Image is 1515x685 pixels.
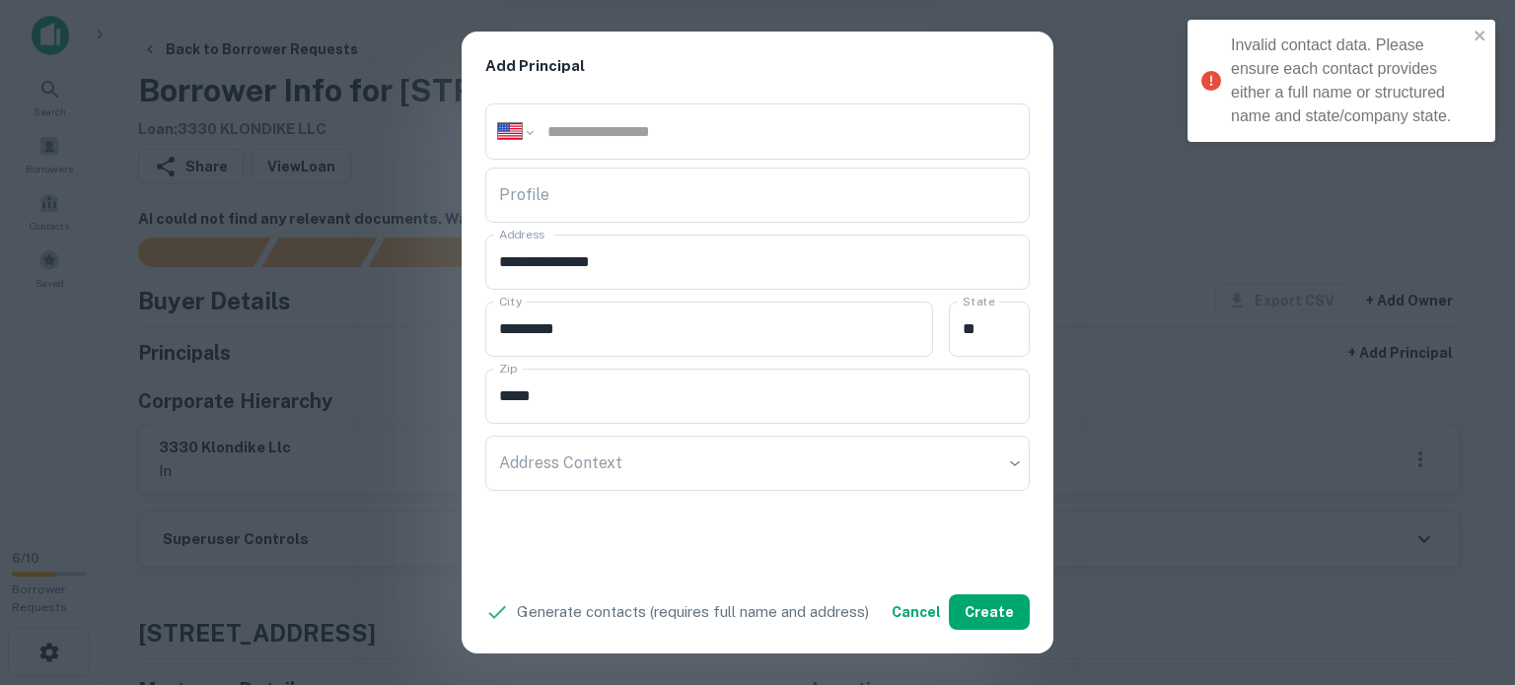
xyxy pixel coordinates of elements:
[1231,34,1468,128] div: Invalid contact data. Please ensure each contact provides either a full name or structured name a...
[499,226,544,242] label: Address
[949,594,1030,630] button: Create
[462,32,1053,102] h2: Add Principal
[1474,28,1487,46] button: close
[1416,527,1515,622] iframe: Chat Widget
[499,360,517,377] label: Zip
[517,600,869,624] p: Generate contacts (requires full name and address)
[499,293,522,309] label: City
[963,293,994,309] label: State
[485,436,1030,491] div: ​
[884,594,949,630] button: Cancel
